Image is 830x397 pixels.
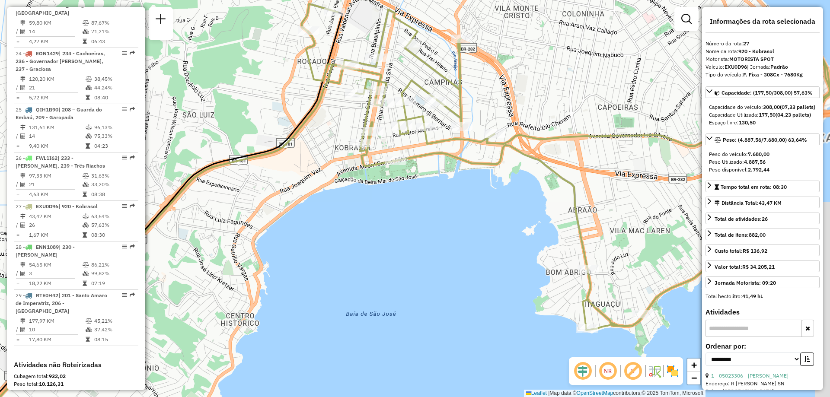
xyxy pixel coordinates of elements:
div: Motorista: [705,55,820,63]
span: 24 - [16,50,105,72]
i: Tempo total em rota [83,192,87,197]
em: Opções [122,51,127,56]
span: Ocultar NR [597,361,618,381]
div: Espaço livre: [709,119,816,127]
td: 38,45% [94,75,135,83]
strong: R$ 34.205,21 [742,264,775,270]
div: Capacidade Utilizada: [709,111,816,119]
em: Rota exportada [130,244,135,249]
td: / [16,132,20,140]
div: Jornada Motorista: 09:20 [715,279,776,287]
i: % de utilização do peso [86,125,92,130]
a: Zoom in [687,359,700,372]
div: Peso total: [14,380,138,388]
i: % de utilização da cubagem [83,271,89,276]
strong: EXU0D96 [725,64,747,70]
strong: 932,02 [49,373,66,379]
span: Peso: (4.887,56/7.680,00) 63,64% [723,137,807,143]
td: 18,22 KM [29,279,82,288]
span: ENN1089 [36,244,59,250]
div: Capacidade: (177,50/308,00) 57,63% [705,100,820,130]
td: 10 [29,325,85,334]
td: 131,61 KM [29,123,85,132]
i: Total de Atividades [20,85,26,90]
i: Distância Total [20,318,26,324]
span: 29 - [16,292,107,314]
td: 43,47 KM [29,212,82,221]
div: Endereço: R [PERSON_NAME] SN [705,380,820,387]
td: 4,27 KM [29,37,82,46]
span: FWL1I62 [36,155,57,161]
strong: 7.680,00 [748,151,769,157]
a: Leaflet [526,390,547,396]
i: Distância Total [20,125,26,130]
img: Fluxo de ruas [648,364,661,378]
td: 14 [29,27,82,36]
strong: 27 [743,40,749,47]
strong: R$ 136,92 [743,248,767,254]
td: 87,67% [91,19,134,27]
i: % de utilização do peso [83,214,89,219]
i: % de utilização do peso [83,262,89,267]
a: Distância Total:43,47 KM [705,197,820,208]
div: Número da rota: [705,40,820,48]
td: = [16,190,20,199]
i: % de utilização da cubagem [83,222,89,228]
td: = [16,93,20,102]
span: 28 - [16,244,75,258]
strong: 26 [762,216,768,222]
div: Valor total: [715,263,775,271]
span: 27 - [16,203,98,210]
td: 17,80 KM [29,335,85,344]
i: Tempo total em rota [83,232,87,238]
td: 14 [29,132,85,140]
span: QIH1B90 [36,106,58,113]
button: Ordem crescente [800,353,814,366]
td: 86,21% [91,260,134,269]
span: | Jornada: [747,64,788,70]
i: % de utilização da cubagem [86,327,92,332]
td: 08:38 [91,190,134,199]
i: % de utilização da cubagem [86,85,92,90]
strong: 130,50 [739,119,756,126]
td: = [16,231,20,239]
div: Cubagem total: [14,372,138,380]
div: Custo total: [715,247,767,255]
td: / [16,27,20,36]
img: Exibir/Ocultar setores [666,364,680,378]
a: OpenStreetMap [577,390,613,396]
td: 99,82% [91,269,134,278]
i: % de utilização da cubagem [83,182,89,187]
td: 75,33% [94,132,135,140]
span: EXU0D96 [36,203,58,210]
td: 54,65 KM [29,260,82,269]
div: Map data © contributors,© 2025 TomTom, Microsoft [524,390,705,397]
td: 96,13% [94,123,135,132]
i: Total de Atividades [20,29,26,34]
a: Tempo total em rota: 08:30 [705,181,820,192]
i: Total de Atividades [20,133,26,139]
td: 9,40 KM [29,142,85,150]
a: Nova sessão e pesquisa [152,10,169,30]
strong: 920 - Kobrasol [738,48,774,54]
a: Peso: (4.887,56/7.680,00) 63,64% [705,133,820,145]
td: 71,21% [91,27,134,36]
em: Rota exportada [130,155,135,160]
a: Valor total:R$ 34.205,21 [705,260,820,272]
td: 44,24% [94,83,135,92]
span: Exibir rótulo [622,361,643,381]
td: 31,63% [91,172,134,180]
a: Custo total:R$ 136,92 [705,245,820,256]
div: Tipo do veículo: [705,71,820,79]
i: Distância Total [20,214,26,219]
i: % de utilização da cubagem [83,29,89,34]
h4: Atividades [705,308,820,316]
em: Opções [122,203,127,209]
td: = [16,142,20,150]
span: Ocultar deslocamento [572,361,593,381]
i: % de utilização da cubagem [86,133,92,139]
a: Total de itens:882,00 [705,229,820,240]
strong: (04,23 pallets) [776,111,811,118]
td: 33,20% [91,180,134,189]
td: 06:43 [91,37,134,46]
